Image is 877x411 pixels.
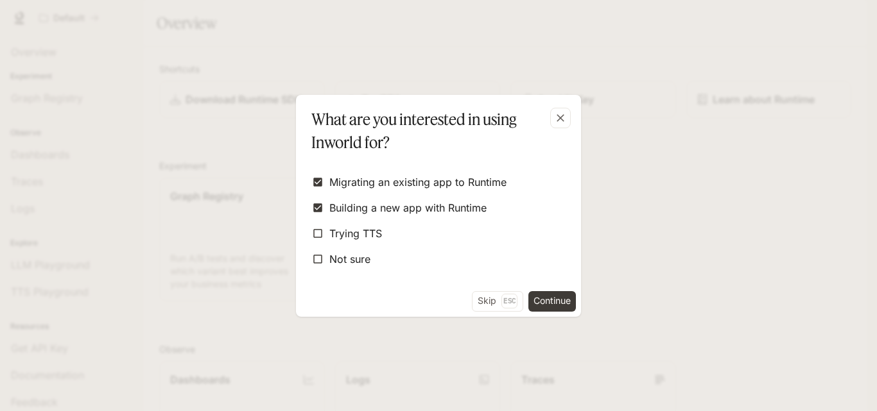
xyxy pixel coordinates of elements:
[329,251,370,267] span: Not sure
[329,226,382,241] span: Trying TTS
[528,291,576,312] button: Continue
[311,108,560,154] p: What are you interested in using Inworld for?
[472,291,523,312] button: SkipEsc
[501,294,517,308] p: Esc
[329,174,507,190] span: Migrating an existing app to Runtime
[329,200,487,215] span: Building a new app with Runtime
